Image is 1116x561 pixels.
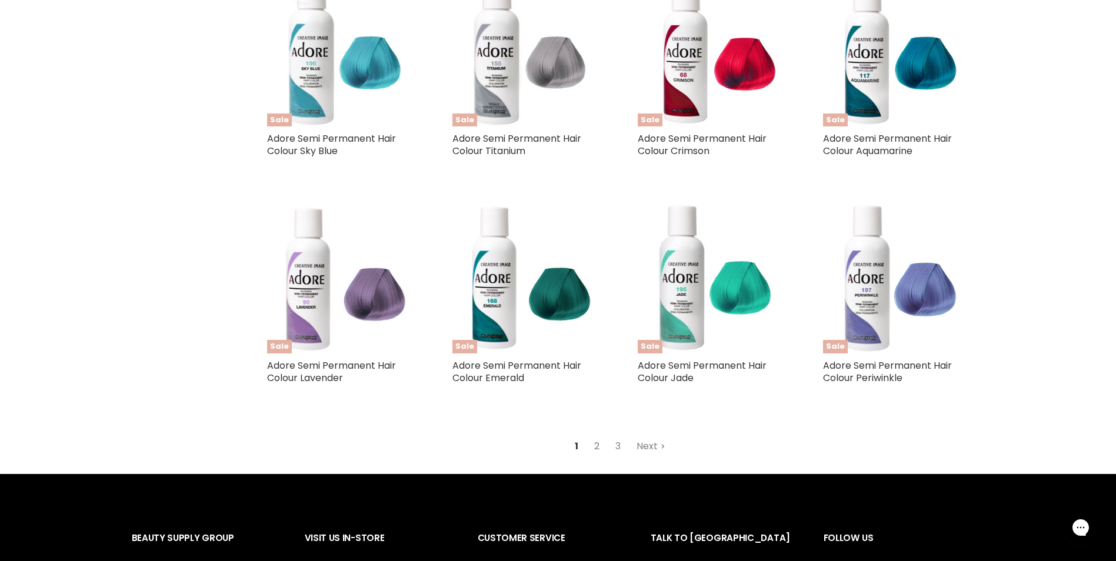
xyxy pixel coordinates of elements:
a: 3 [609,436,627,457]
span: Sale [452,340,477,353]
a: Adore Semi Permanent Hair Colour Sky Blue [267,132,396,158]
img: Adore Semi Permanent Hair Colour Lavender [267,203,417,353]
a: 2 [588,436,606,457]
span: Sale [267,113,292,127]
a: Adore Semi Permanent Hair Colour Crimson [638,132,767,158]
a: Adore Semi Permanent Hair Colour Emerald [452,359,581,385]
a: Adore Semi Permanent Hair Colour Aquamarine [823,132,952,158]
span: Sale [267,340,292,353]
a: Adore Semi Permanent Hair Colour EmeraldSale [452,203,602,353]
a: Adore Semi Permanent Hair Colour PeriwinkleSale [823,203,973,353]
span: Sale [823,340,848,353]
span: Sale [452,113,477,127]
a: Adore Semi Permanent Hair Colour JadeSale [638,203,788,353]
img: Adore Semi Permanent Hair Colour Jade [638,203,788,353]
span: Sale [638,113,662,127]
img: Adore Semi Permanent Hair Colour Emerald [452,203,602,353]
a: Adore Semi Permanent Hair Colour LavenderSale [267,203,417,353]
span: Sale [638,340,662,353]
a: Next [630,436,672,457]
img: Adore Semi Permanent Hair Colour Periwinkle [823,203,973,353]
a: Adore Semi Permanent Hair Colour Titanium [452,132,581,158]
a: Adore Semi Permanent Hair Colour Jade [638,359,767,385]
span: 1 [568,436,585,457]
a: Adore Semi Permanent Hair Colour Lavender [267,359,396,385]
a: Adore Semi Permanent Hair Colour Periwinkle [823,359,952,385]
span: Sale [823,113,848,127]
iframe: Gorgias live chat messenger [1057,506,1104,549]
